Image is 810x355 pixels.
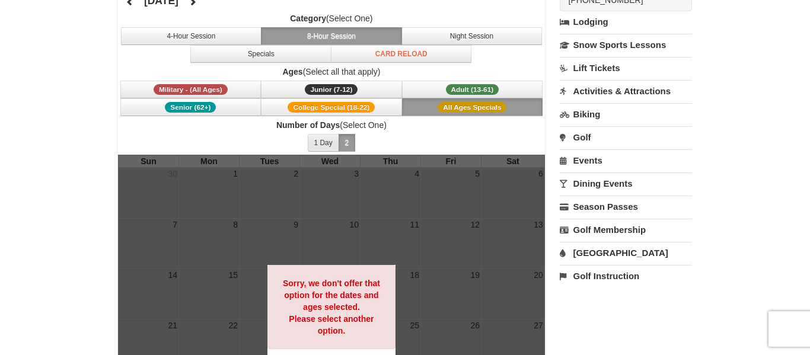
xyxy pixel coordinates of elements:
[560,265,692,287] a: Golf Instruction
[560,149,692,171] a: Events
[560,172,692,194] a: Dining Events
[560,219,692,241] a: Golf Membership
[282,67,302,76] strong: Ages
[118,66,545,78] label: (Select all that apply)
[560,11,692,33] a: Lodging
[560,80,692,102] a: Activities & Attractions
[402,81,543,98] button: Adult (13-61)
[331,45,472,63] button: Card Reload
[261,81,402,98] button: Junior (7-12)
[560,126,692,148] a: Golf
[308,134,339,152] button: 1 Day
[290,14,326,23] strong: Category
[560,242,692,264] a: [GEOGRAPHIC_DATA]
[560,34,692,56] a: Snow Sports Lessons
[154,84,228,95] span: Military - (All Ages)
[120,98,262,116] button: Senior (62+)
[118,12,545,24] label: (Select One)
[402,98,543,116] button: All Ages Specials
[288,102,375,113] span: College Special (18-22)
[121,27,262,45] button: 4-Hour Session
[283,279,380,335] strong: Sorry, we don't offer that option for the dates and ages selected. Please select another option.
[165,102,216,113] span: Senior (62+)
[276,120,340,130] strong: Number of Days
[339,134,356,152] button: 2
[401,27,543,45] button: Night Session
[438,102,506,113] span: All Ages Specials
[261,27,402,45] button: 8-Hour Session
[118,119,545,131] label: (Select One)
[560,57,692,79] a: Lift Tickets
[305,84,358,95] span: Junior (7-12)
[446,84,499,95] span: Adult (13-61)
[120,81,262,98] button: Military - (All Ages)
[190,45,331,63] button: Specials
[261,98,402,116] button: College Special (18-22)
[560,103,692,125] a: Biking
[560,196,692,218] a: Season Passes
